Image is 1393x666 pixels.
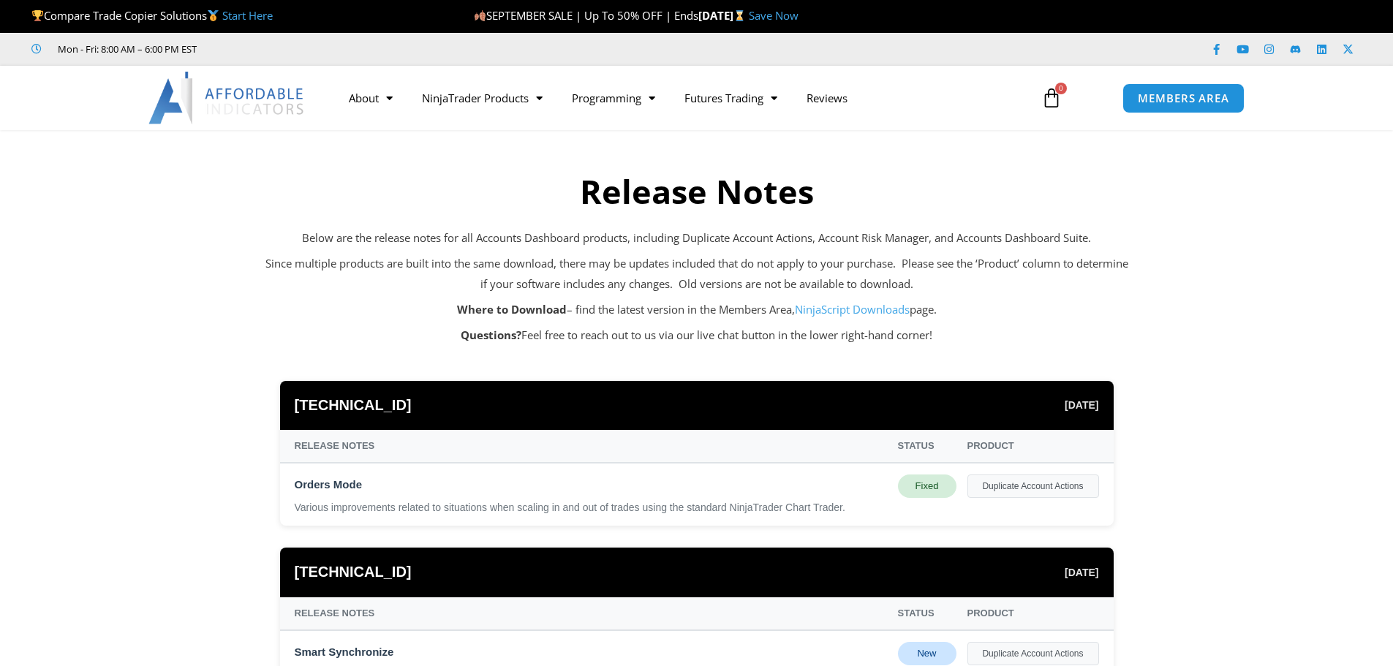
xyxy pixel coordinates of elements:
[967,605,1099,622] div: Product
[295,605,887,622] div: Release Notes
[1122,83,1245,113] a: MEMBERS AREA
[54,40,197,58] span: Mon - Fri: 8:00 AM – 6:00 PM EST
[1065,396,1098,415] span: [DATE]
[795,302,910,317] a: NinjaScript Downloads
[1065,563,1098,582] span: [DATE]
[295,501,887,515] div: Various improvements related to situations when scaling in and out of trades using the standard N...
[1019,77,1084,119] a: 0
[734,10,745,21] img: ⌛
[670,81,792,115] a: Futures Trading
[295,392,412,419] span: [TECHNICAL_ID]
[265,325,1128,346] p: Feel free to reach out to us via our live chat button in the lower right-hand corner!
[295,559,412,586] span: [TECHNICAL_ID]
[967,474,1099,498] div: Duplicate Account Actions
[222,8,273,23] a: Start Here
[265,170,1128,213] h2: Release Notes
[898,605,956,622] div: Status
[457,302,567,317] strong: Where to Download
[1055,83,1067,94] span: 0
[334,81,407,115] a: About
[295,474,887,495] div: Orders Mode
[295,437,887,455] div: Release Notes
[31,8,273,23] span: Compare Trade Copier Solutions
[148,72,306,124] img: LogoAI | Affordable Indicators – NinjaTrader
[967,437,1099,455] div: Product
[1138,93,1229,104] span: MEMBERS AREA
[792,81,862,115] a: Reviews
[749,8,799,23] a: Save Now
[208,10,219,21] img: 🥇
[475,10,486,21] img: 🍂
[407,81,557,115] a: NinjaTrader Products
[265,228,1128,249] p: Below are the release notes for all Accounts Dashboard products, including Duplicate Account Acti...
[967,642,1099,665] div: Duplicate Account Actions
[898,642,956,665] div: New
[295,642,887,662] div: Smart Synchronize
[474,8,698,23] span: SEPTEMBER SALE | Up To 50% OFF | Ends
[898,474,956,498] div: Fixed
[334,81,1024,115] nav: Menu
[265,300,1128,320] p: – find the latest version in the Members Area, page.
[217,42,437,56] iframe: Customer reviews powered by Trustpilot
[557,81,670,115] a: Programming
[265,254,1128,295] p: Since multiple products are built into the same download, there may be updates included that do n...
[898,437,956,455] div: Status
[461,328,521,342] strong: Questions?
[698,8,749,23] strong: [DATE]
[32,10,43,21] img: 🏆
